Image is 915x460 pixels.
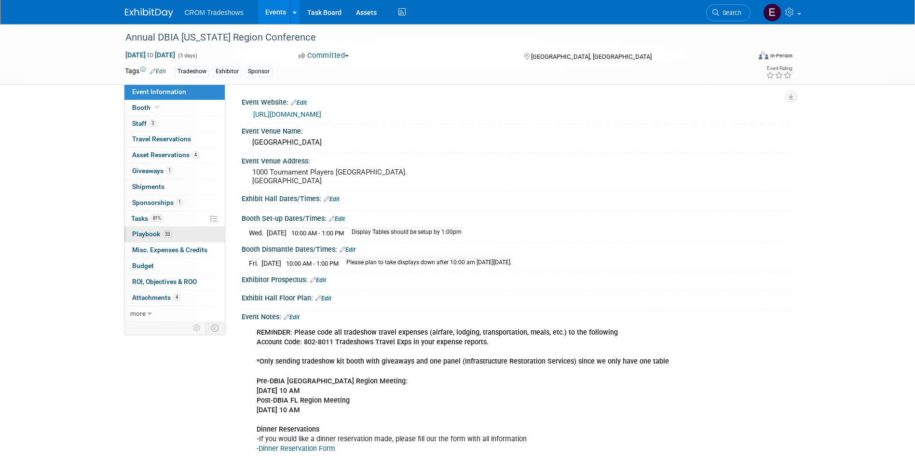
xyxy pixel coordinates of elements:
span: Staff [132,120,156,127]
div: Event Venue Address: [242,154,791,166]
b: *Only sending tradeshow kit booth with giveaways and one panel (Infrastructure Restoration Servic... [257,357,669,385]
b: [DATE] 10 AM [257,406,300,414]
span: Asset Reservations [132,151,199,159]
span: Tasks [131,215,164,222]
a: Giveaways1 [124,163,225,179]
a: Edit [310,277,326,284]
pre: 1000 Tournament Players [GEOGRAPHIC_DATA]. [GEOGRAPHIC_DATA] [252,168,460,185]
span: 33 [163,230,172,238]
a: Edit [324,196,340,203]
span: [GEOGRAPHIC_DATA], [GEOGRAPHIC_DATA] [531,53,652,60]
a: Shipments [124,179,225,195]
div: Annual DBIA [US_STATE] Region Conference [122,29,736,46]
span: Shipments [132,183,164,190]
span: 4 [192,151,199,159]
a: Travel Reservations [124,132,225,147]
a: Playbook33 [124,227,225,242]
div: [GEOGRAPHIC_DATA] [249,135,783,150]
span: more [130,310,146,317]
a: Event Information [124,84,225,100]
div: Booth Set-up Dates/Times: [242,211,791,224]
a: Sponsorships1 [124,195,225,211]
a: Search [706,4,751,21]
div: Exhibit Hall Dates/Times: [242,191,791,204]
span: Budget [132,262,154,270]
span: to [146,51,155,59]
span: 1 [166,167,173,174]
b: REMINDER: Please code all tradeshow travel expenses (airfare, lodging, transportation, meals, etc... [257,328,618,337]
b: [DATE] 10 AM [257,387,300,395]
a: Attachments4 [124,290,225,306]
span: Search [719,9,741,16]
a: Staff3 [124,116,225,132]
a: Budget [124,258,225,274]
a: ROI, Objectives & ROO [124,274,225,290]
div: Tradeshow [175,67,209,77]
div: If you would like a dinner reservation made, please fill out the form with all information - [250,323,684,459]
td: Personalize Event Tab Strip [189,322,205,334]
a: Asset Reservations4 [124,148,225,163]
div: Event Notes: [242,310,791,322]
span: 4 [173,294,180,301]
a: Edit [284,314,300,321]
span: 81% [150,215,164,222]
div: Event Format [694,50,793,65]
td: [DATE] [261,258,281,269]
span: Attachments [132,294,180,301]
button: Committed [295,51,353,61]
span: 3 [149,120,156,127]
span: Event Information [132,88,186,95]
span: 1 [176,199,183,206]
span: Travel Reservations [132,135,191,143]
img: Emily Williams [763,3,781,22]
a: Edit [315,295,331,302]
div: In-Person [770,52,792,59]
span: ROI, Objectives & ROO [132,278,197,285]
b: Post-DBIA FL Region Meeting [257,396,350,405]
a: Tasks81% [124,211,225,227]
td: Please plan to take displays down after 10:00 am [DATE][DATE]. [341,258,512,269]
span: Playbook [132,230,172,238]
span: Sponsorships [132,199,183,206]
td: Fri. [249,258,261,269]
a: Misc. Expenses & Credits [124,243,225,258]
b: Dinner Reservations - [257,425,319,443]
a: Edit [340,246,355,253]
a: Edit [150,68,166,75]
span: CROM Tradeshows [185,9,244,16]
div: Booth Dismantle Dates/Times: [242,242,791,255]
td: [DATE] [267,228,287,238]
a: [URL][DOMAIN_NAME] [253,110,321,118]
img: ExhibitDay [125,8,173,18]
a: Booth [124,100,225,116]
a: Dinner Reservation Form [259,445,335,453]
span: 10:00 AM - 1:00 PM [286,260,339,267]
td: Display Tables should be setup by 1:00pm [346,228,462,238]
div: Exhibitor Prospectus: [242,272,791,285]
div: Event Website: [242,95,791,108]
div: Exhibitor [213,67,242,77]
a: more [124,306,225,322]
div: Event Rating [766,66,792,71]
span: Booth [132,104,162,111]
td: Tags [125,66,166,77]
a: Edit [329,216,345,222]
b: Account Code: 802-8011 Tradeshows Travel Exps in your expense reports. [257,338,489,346]
img: Format-Inperson.png [759,52,768,59]
div: Sponsor [245,67,273,77]
div: Exhibit Hall Floor Plan: [242,291,791,303]
div: Event Venue Name: [242,124,791,136]
span: Misc. Expenses & Credits [132,246,207,254]
td: Wed. [249,228,267,238]
span: (3 days) [177,53,197,59]
span: [DATE] [DATE] [125,51,176,59]
a: Edit [291,99,307,106]
td: Toggle Event Tabs [205,322,225,334]
span: 10:00 AM - 1:00 PM [291,230,344,237]
i: Booth reservation complete [155,105,160,110]
span: Giveaways [132,167,173,175]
